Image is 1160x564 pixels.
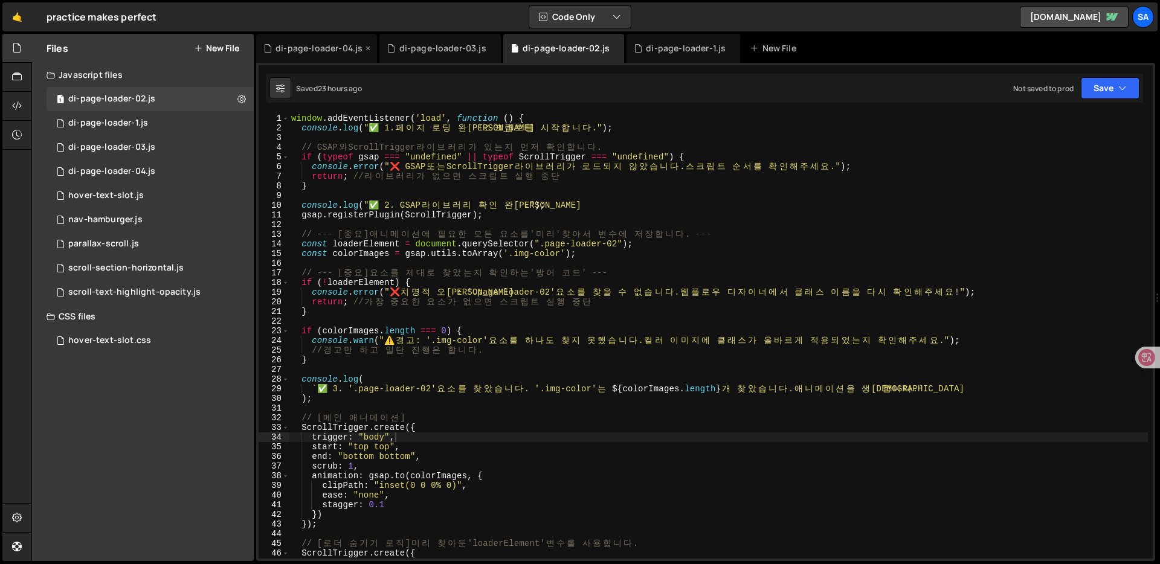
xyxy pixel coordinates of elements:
div: 16074/45067.js [47,232,254,256]
div: 6 [259,162,289,171]
div: di-page-loader-02.js [68,94,155,104]
div: Not saved to prod [1013,83,1074,94]
div: 39 [259,481,289,490]
div: 22 [259,316,289,326]
div: 17 [259,268,289,278]
div: 21 [259,307,289,316]
div: 27 [259,365,289,374]
div: 16 [259,258,289,268]
div: di-page-loader-02.js [523,42,610,54]
div: 5 [259,152,289,162]
div: 30 [259,394,289,403]
a: 🤙 [2,2,32,31]
div: Saved [296,83,362,94]
div: 3 [259,133,289,143]
div: 42 [259,510,289,519]
div: 31 [259,403,289,413]
div: hover-text-slot.js [68,190,144,201]
button: New File [194,43,239,53]
div: 15 [259,249,289,258]
div: 11 [259,210,289,220]
div: 14 [259,239,289,249]
div: di-page-loader-03.js [399,42,486,54]
a: [DOMAIN_NAME] [1020,6,1129,28]
div: 37 [259,461,289,471]
h2: Files [47,42,68,55]
div: 1 [259,114,289,123]
button: Save [1081,77,1139,99]
div: 12 [259,220,289,229]
button: Code Only [529,6,631,28]
div: 24 [259,336,289,345]
div: 40 [259,490,289,500]
div: 38 [259,471,289,481]
div: 41 [259,500,289,510]
div: 16074/44717.js [47,280,254,304]
div: Javascript files [32,63,254,87]
div: 13 [259,229,289,239]
div: 2 [259,123,289,133]
div: 26 [259,355,289,365]
div: 16074/45234.js [47,159,254,184]
div: 7 [259,171,289,181]
div: CSS files [32,304,254,328]
span: 1 [57,95,64,105]
div: scroll-text-highlight-opacity.js [68,287,201,298]
div: New File [750,42,801,54]
div: 8 [259,181,289,191]
div: parallax-scroll.js [68,239,139,249]
div: 35 [259,442,289,452]
div: 28 [259,374,289,384]
div: 16074/44793.js [47,184,254,208]
div: 16074/44790.js [47,208,254,232]
div: 19 [259,287,289,297]
div: di-page-loader-04.js [68,166,155,177]
div: 10 [259,200,289,210]
div: 43 [259,519,289,529]
div: 16074/44794.css [47,328,254,353]
div: di-page-loader-1.js [68,118,148,129]
div: 20 [259,297,289,307]
div: 36 [259,452,289,461]
div: 9 [259,191,289,200]
div: 34 [259,432,289,442]
div: 25 [259,345,289,355]
div: 4 [259,143,289,152]
div: di-page-loader-04.js [275,42,362,54]
div: 29 [259,384,289,394]
div: 16074/45127.js [47,111,254,135]
div: 45 [259,539,289,548]
a: SA [1132,6,1154,28]
div: 33 [259,423,289,432]
div: scroll-section-horizontal.js [68,263,184,274]
div: 16074/45137.js [47,87,254,111]
div: 44 [259,529,289,539]
div: di-page-loader-1.js [646,42,726,54]
div: 32 [259,413,289,423]
div: 23 [259,326,289,336]
div: 46 [259,548,289,558]
div: 18 [259,278,289,287]
div: 16074/45217.js [47,135,254,159]
div: practice makes perfect [47,10,157,24]
div: nav-hamburger.js [68,214,143,225]
div: 23 hours ago [318,83,362,94]
div: di-page-loader-03.js [68,142,155,153]
div: 16074/44721.js [47,256,254,280]
div: hover-text-slot.css [68,335,151,346]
